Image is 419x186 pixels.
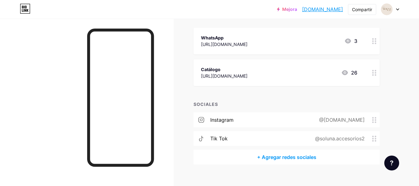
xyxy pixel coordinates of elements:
[201,67,221,72] font: Catálogo
[351,70,357,76] font: 26
[194,102,218,107] font: SOCIALES
[354,38,357,44] font: 3
[210,117,234,123] font: Instagram
[201,35,224,40] font: WhatsApp
[302,6,343,13] a: [DOMAIN_NAME]
[381,3,393,15] img: Accesorios Soluna
[282,7,297,12] font: Mejora
[302,6,343,12] font: [DOMAIN_NAME]
[210,135,228,142] font: Tik Tok
[352,7,372,12] font: Compartir
[201,73,247,79] font: [URL][DOMAIN_NAME]
[201,42,247,47] font: [URL][DOMAIN_NAME]
[257,154,316,160] font: + Agregar redes sociales
[315,135,365,142] font: @soluna.accesorios2
[319,117,365,123] font: @[DOMAIN_NAME]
